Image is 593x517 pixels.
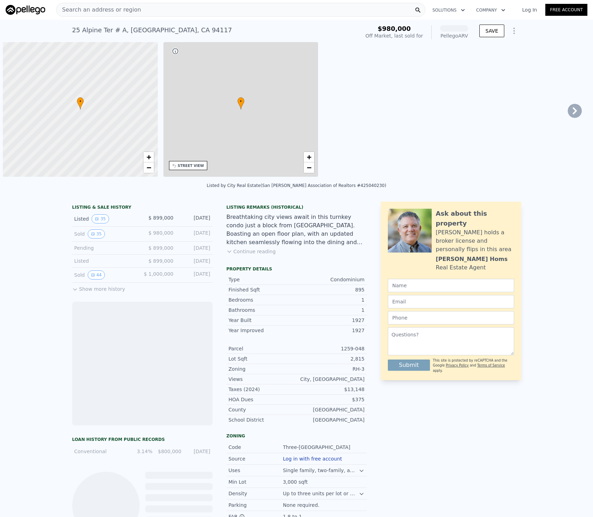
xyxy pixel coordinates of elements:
[148,215,173,221] span: $ 899,000
[427,4,471,16] button: Solutions
[229,317,297,324] div: Year Built
[74,244,137,251] div: Pending
[229,444,283,451] div: Code
[88,270,105,280] button: View historical data
[143,162,154,173] a: Zoom out
[378,25,411,32] span: $980,000
[283,490,359,497] div: Up to three units per lot or one unit per 1,000 sqft of lot area.
[297,416,365,423] div: [GEOGRAPHIC_DATA]
[297,386,365,393] div: $13,148
[307,163,311,172] span: −
[146,163,151,172] span: −
[148,230,173,236] span: $ 980,000
[477,363,505,367] a: Terms of Service
[507,24,521,38] button: Show Options
[186,448,210,455] div: [DATE]
[179,270,210,280] div: [DATE]
[237,98,244,105] span: •
[157,448,181,455] div: $800,000
[297,365,365,372] div: RH-3
[514,6,545,13] a: Log In
[388,295,514,308] input: Email
[229,345,297,352] div: Parcel
[74,229,137,239] div: Sold
[304,152,314,162] a: Zoom in
[227,433,367,439] div: Zoning
[178,163,204,168] div: STREET VIEW
[297,286,365,293] div: 895
[365,32,423,39] div: Off Market, last sold for
[307,153,311,161] span: +
[388,360,430,371] button: Submit
[297,406,365,413] div: [GEOGRAPHIC_DATA]
[436,255,508,263] div: [PERSON_NAME] Homs
[388,279,514,292] input: Name
[179,229,210,239] div: [DATE]
[143,152,154,162] a: Zoom in
[74,214,137,223] div: Listed
[237,97,244,109] div: •
[92,214,109,223] button: View historical data
[545,4,587,16] a: Free Account
[72,437,213,442] div: Loan history from public records
[88,229,105,239] button: View historical data
[179,257,210,264] div: [DATE]
[433,358,514,373] div: This site is protected by reCAPTCHA and the Google and apply.
[227,213,367,247] div: Breathtaking city views await in this turnkey condo just a block from [GEOGRAPHIC_DATA]. Boasting...
[479,25,504,37] button: SAVE
[388,311,514,324] input: Phone
[148,258,173,264] span: $ 899,000
[179,214,210,223] div: [DATE]
[144,271,174,277] span: $ 1,000,000
[74,257,137,264] div: Listed
[6,5,45,15] img: Pellego
[179,244,210,251] div: [DATE]
[297,276,365,283] div: Condominium
[56,6,141,14] span: Search an address or region
[304,162,314,173] a: Zoom out
[297,355,365,362] div: 2,815
[297,317,365,324] div: 1927
[77,97,84,109] div: •
[229,327,297,334] div: Year Improved
[471,4,511,16] button: Company
[229,406,297,413] div: County
[74,448,124,455] div: Conventional
[297,376,365,383] div: City, [GEOGRAPHIC_DATA]
[436,263,486,272] div: Real Estate Agent
[283,478,309,485] div: 3,000 sqft
[229,365,297,372] div: Zoning
[440,32,468,39] div: Pellego ARV
[227,266,367,272] div: Property details
[229,307,297,314] div: Bathrooms
[77,98,84,105] span: •
[148,245,173,251] span: $ 899,000
[283,456,342,462] button: Log in with free account
[72,25,232,35] div: 25 Alpine Ter # A , [GEOGRAPHIC_DATA] , CA 94117
[283,467,359,474] div: Single family, two-family, and three-family houses.
[227,248,276,255] button: Continue reading
[229,455,283,462] div: Source
[229,502,283,509] div: Parking
[446,363,469,367] a: Privacy Policy
[229,386,297,393] div: Taxes (2024)
[283,502,321,509] div: None required.
[283,444,352,451] div: Three-[GEOGRAPHIC_DATA]
[229,490,283,497] div: Density
[436,209,514,228] div: Ask about this property
[227,204,367,210] div: Listing Remarks (Historical)
[229,276,297,283] div: Type
[297,307,365,314] div: 1
[436,228,514,254] div: [PERSON_NAME] holds a broker license and personally flips in this area
[72,204,213,211] div: LISTING & SALE HISTORY
[229,416,297,423] div: School District
[297,396,365,403] div: $375
[229,478,283,485] div: Min Lot
[297,345,365,352] div: 1259-048
[229,296,297,303] div: Bedrooms
[229,376,297,383] div: Views
[74,270,137,280] div: Sold
[229,467,283,474] div: Uses
[229,286,297,293] div: Finished Sqft
[72,283,125,293] button: Show more history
